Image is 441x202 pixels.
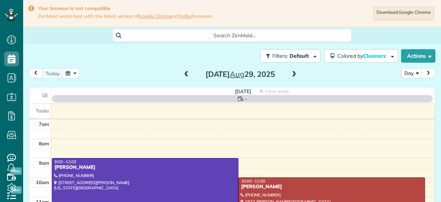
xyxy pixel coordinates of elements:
span: Default [290,53,309,59]
div: [PERSON_NAME] [241,184,423,190]
a: Firefox [177,13,192,19]
span: Aug [230,69,244,79]
span: 10am [36,179,49,185]
strong: Your browser is not compatible [38,5,212,12]
button: Actions [401,49,435,63]
span: [DATE] [235,88,251,94]
h2: [DATE] 29, 2025 [194,70,287,78]
div: [PERSON_NAME] [54,164,236,171]
span: 10:00 - 12:30 [241,179,265,184]
button: Colored byCleaners [324,49,398,63]
a: Google Chrome [138,13,173,19]
button: Filters: Default [260,49,320,63]
span: 8am [39,141,49,146]
span: Tasks [36,108,49,114]
button: Day [401,68,422,78]
span: - [245,95,247,102]
span: View week [265,88,289,94]
span: 7am [39,121,49,127]
span: Colored by [337,53,388,59]
button: prev [29,68,43,78]
a: Download Google Chrome [373,7,434,20]
a: Filters: Default [256,49,320,63]
button: next [421,68,435,78]
button: today [42,68,63,78]
span: Cleaners [363,53,387,59]
span: ZenMaid works best with the latest version of or browsers [38,13,212,19]
span: Filters: [272,53,288,59]
span: 9am [39,160,49,166]
span: 9:00 - 12:00 [54,159,76,164]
